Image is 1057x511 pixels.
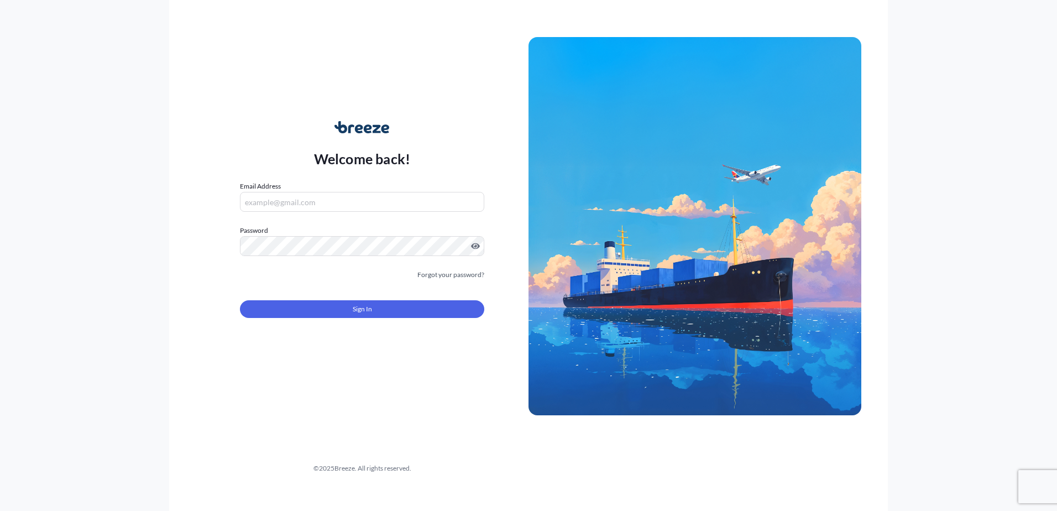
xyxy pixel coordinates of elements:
[240,300,484,318] button: Sign In
[196,463,528,474] div: © 2025 Breeze. All rights reserved.
[240,225,484,236] label: Password
[471,242,480,251] button: Show password
[417,269,484,280] a: Forgot your password?
[314,150,411,168] p: Welcome back!
[240,181,281,192] label: Email Address
[528,37,861,415] img: Ship illustration
[240,192,484,212] input: example@gmail.com
[353,304,372,315] span: Sign In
